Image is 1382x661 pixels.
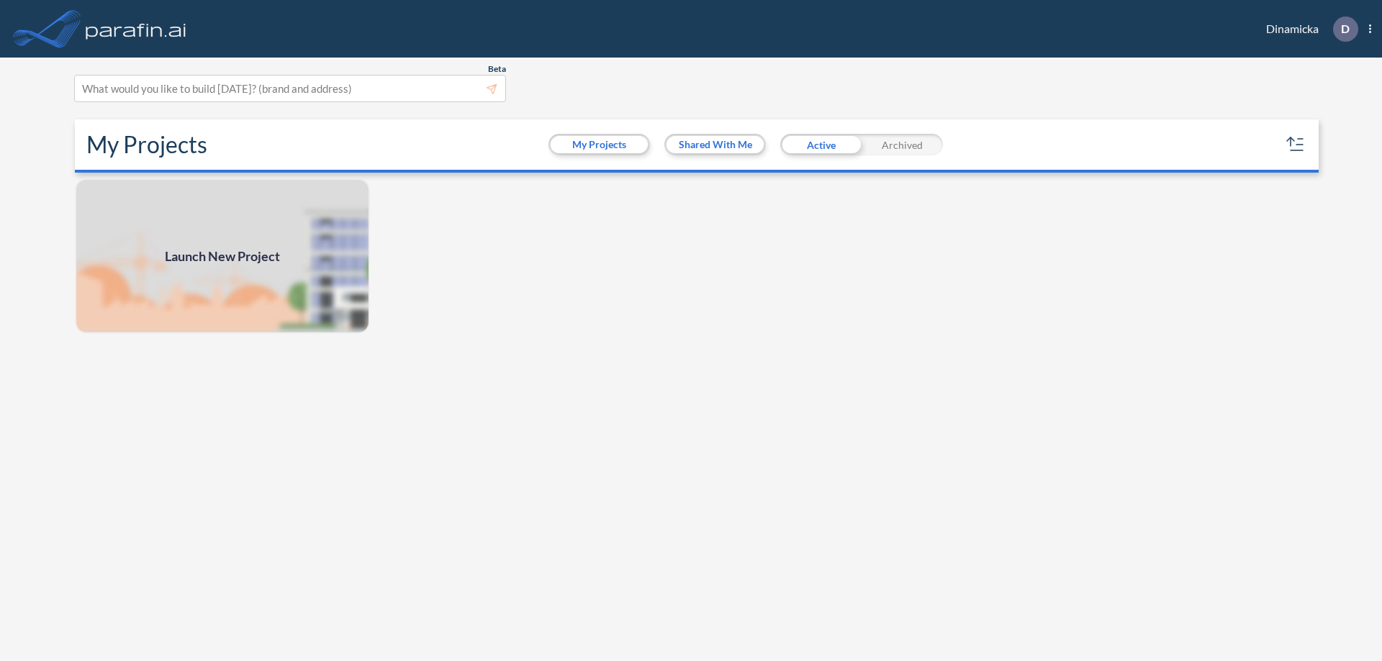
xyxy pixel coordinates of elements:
[165,247,280,266] span: Launch New Project
[1284,133,1307,156] button: sort
[75,178,370,334] img: add
[667,136,764,153] button: Shared With Me
[780,134,862,155] div: Active
[488,63,506,75] span: Beta
[83,14,189,43] img: logo
[75,178,370,334] a: Launch New Project
[551,136,648,153] button: My Projects
[1245,17,1371,42] div: Dinamicka
[1341,22,1350,35] p: D
[862,134,943,155] div: Archived
[86,131,207,158] h2: My Projects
